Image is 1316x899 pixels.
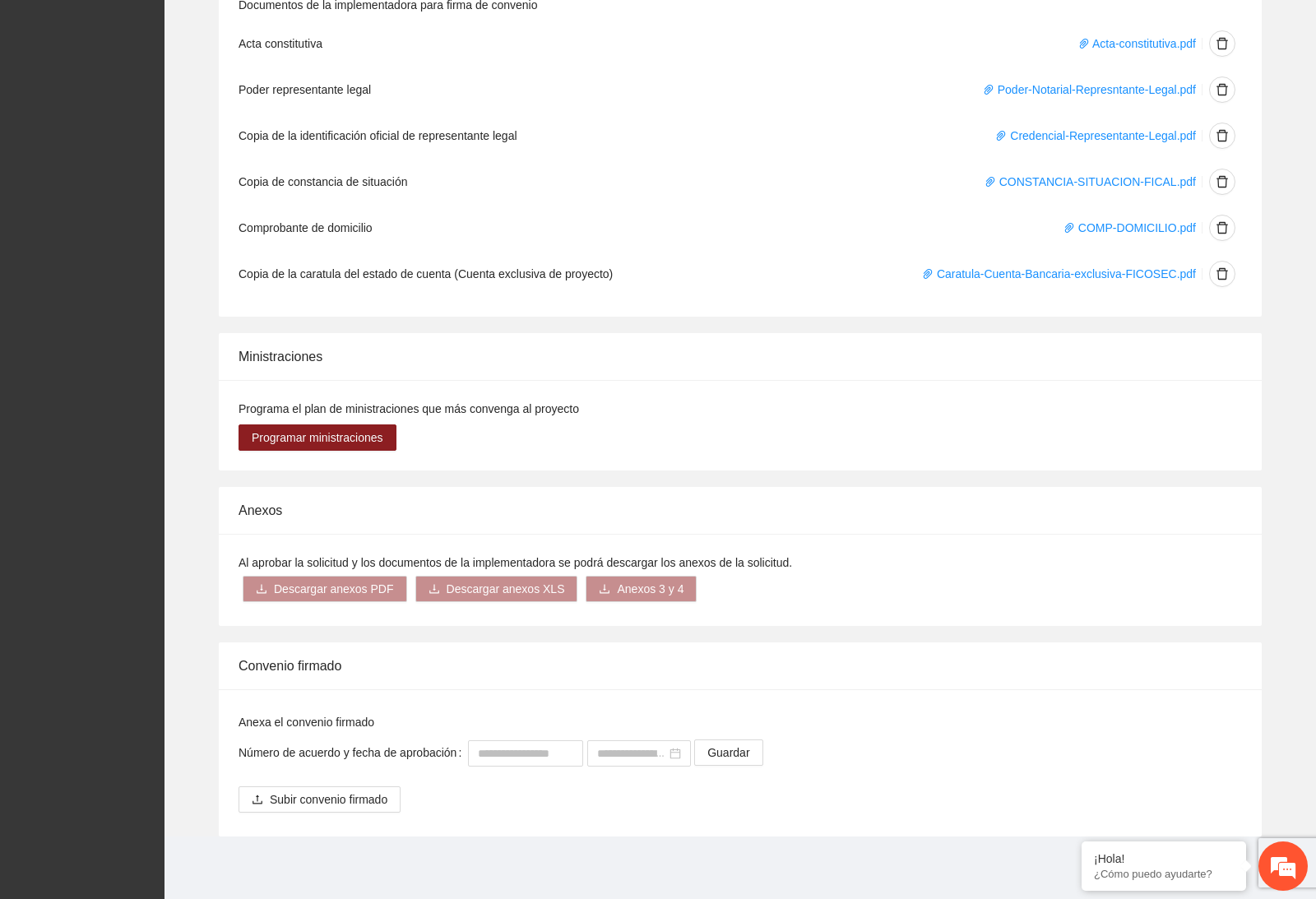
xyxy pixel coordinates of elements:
[239,251,1242,297] li: Copia de la caratula del estado de cuenta (Cuenta exclusiva de proyecto)
[270,8,309,48] div: Minimizar ventana de chat en vivo
[239,67,1242,113] li: Poder representante legal
[922,268,934,280] span: paper-clip
[1094,852,1234,865] div: ¡Hola!
[239,487,1242,534] div: Anexos
[274,580,394,598] span: Descargar anexos PDF
[239,113,1242,159] li: Copia de la identificación oficial de representante legal
[983,83,1196,96] a: paper-clip Poder-Notarial-Represntante-Legal.pdf
[95,220,227,386] span: Estamos en línea.
[985,175,1196,188] a: paper-clip CONSTANCIA-SITUACION-FICAL.pdf
[707,744,749,762] span: Guardar
[256,583,267,596] span: download
[239,739,468,766] label: Número de acuerdo y fecha de aprobación
[1210,129,1235,142] span: delete
[1063,221,1196,234] a: paper-clip COMP-DOMICILIO.pdf
[239,642,1242,689] div: Convenio firmado
[995,129,1196,142] a: paper-clip Credencial-Representante-Legal.pdf
[239,713,1242,731] div: Anexa el convenio firmado
[995,130,1007,141] span: paper-clip
[985,176,996,188] span: paper-clip
[239,333,1242,380] div: Ministraciones
[86,84,276,105] div: Chatee con nosotros ahora
[1210,83,1235,96] span: delete
[270,790,387,809] span: Subir convenio firmado
[239,431,396,444] a: Programar ministraciones
[1209,169,1235,195] button: delete
[415,576,578,602] button: downloadDescargar anexos XLS
[1063,222,1075,234] span: paper-clip
[1078,37,1196,50] a: paper-clip Acta-constitutiva.pdf
[239,21,1242,67] li: Acta constitutiva
[1209,123,1235,149] button: delete
[252,429,383,447] span: Programar ministraciones
[1210,267,1235,280] span: delete
[1209,261,1235,287] button: delete
[1210,221,1235,234] span: delete
[239,402,579,415] span: Programa el plan de ministraciones que más convenga al proyecto
[1094,868,1234,880] p: ¿Cómo puedo ayudarte?
[694,739,762,766] button: Guardar
[599,583,610,596] span: download
[1078,38,1090,49] span: paper-clip
[1209,76,1235,103] button: delete
[1209,30,1235,57] button: delete
[1210,175,1235,188] span: delete
[239,556,792,569] span: Al aprobar la solicitud y los documentos de la implementadora se podrá descargar los anexos de la...
[983,84,994,95] span: paper-clip
[239,159,1242,205] li: Copia de constancia de situación
[1209,215,1235,241] button: delete
[617,580,683,598] span: Anexos 3 y 4
[447,580,565,598] span: Descargar anexos XLS
[922,267,1196,280] a: paper-clip Caratula-Cuenta-Bancaria-exclusiva-FICOSEC.pdf
[8,449,313,507] textarea: Escriba su mensaje y pulse “Intro”
[239,793,401,806] span: uploadSubir convenio firmado
[1210,37,1235,50] span: delete
[239,424,396,451] button: Programar ministraciones
[586,576,697,602] button: downloadAnexos 3 y 4
[252,794,263,807] span: upload
[429,583,440,596] span: download
[239,786,401,813] button: uploadSubir convenio firmado
[239,205,1242,251] li: Comprobante de domicilio
[243,576,407,602] button: downloadDescargar anexos PDF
